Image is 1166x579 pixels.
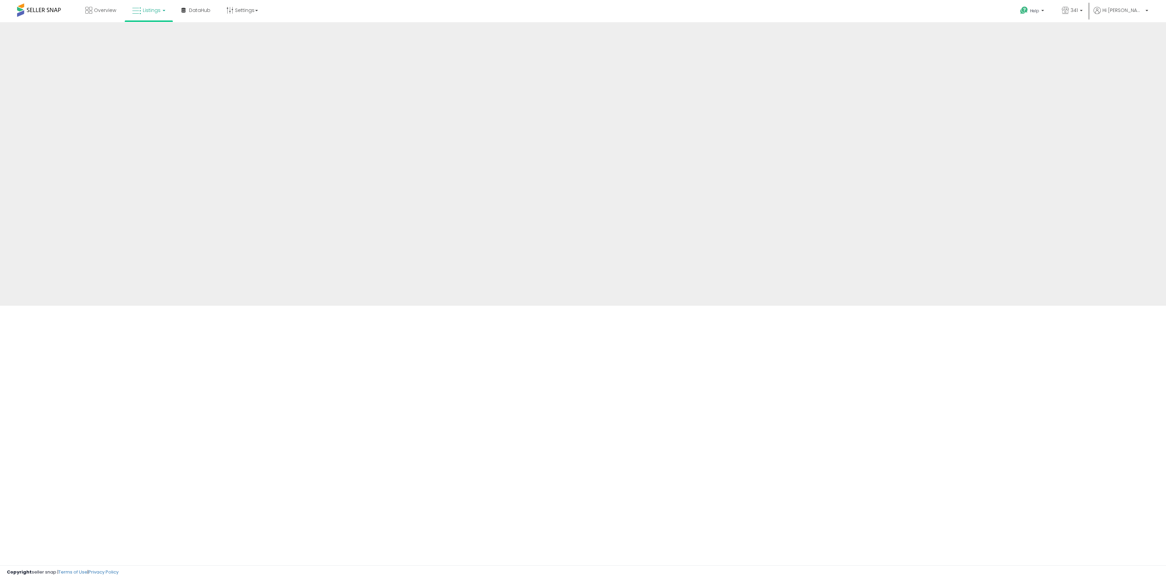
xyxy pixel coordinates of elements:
span: Overview [94,7,116,14]
span: 341 [1071,7,1078,14]
a: Help [1015,1,1051,22]
span: Hi [PERSON_NAME] [1102,7,1143,14]
a: Hi [PERSON_NAME] [1094,7,1148,22]
span: Listings [143,7,161,14]
i: Get Help [1020,6,1028,15]
span: DataHub [189,7,210,14]
span: Help [1030,8,1039,14]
